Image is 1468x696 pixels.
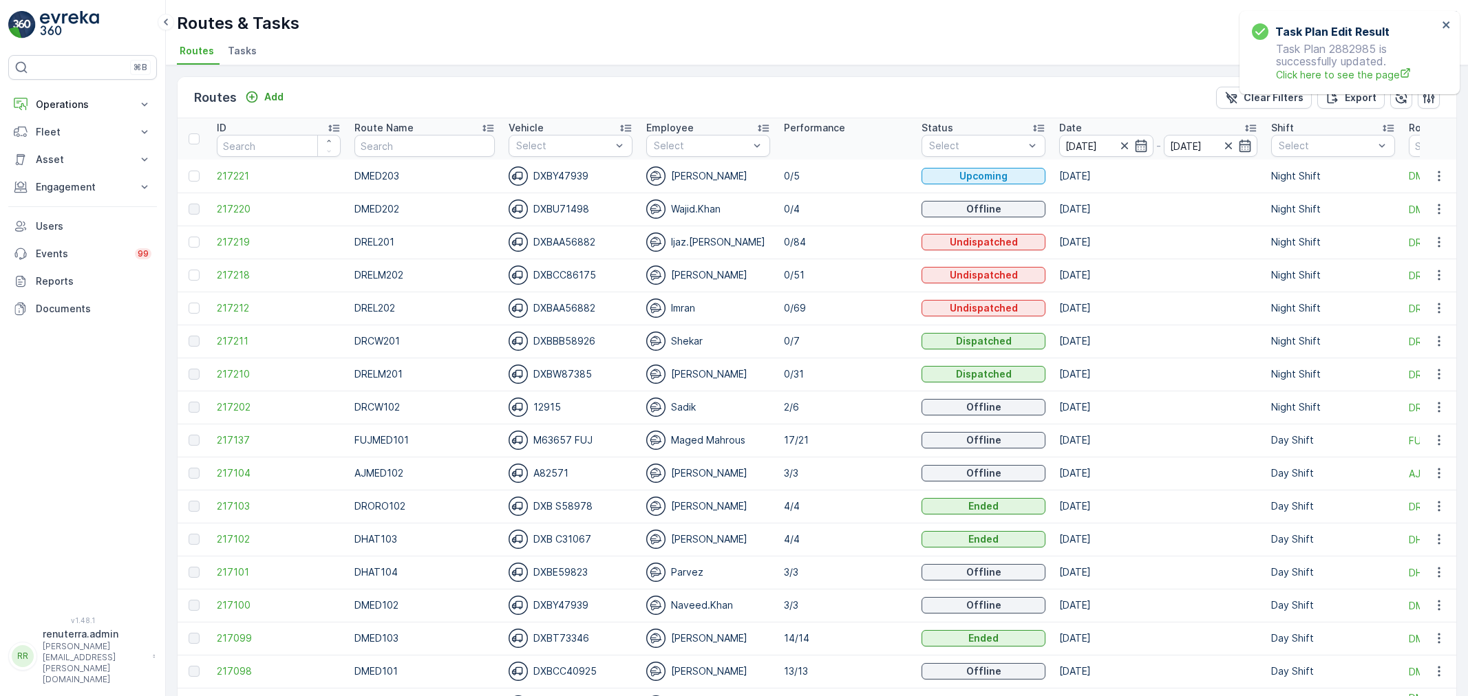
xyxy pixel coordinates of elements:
span: 217202 [217,400,341,414]
div: Toggle Row Selected [189,567,200,578]
img: svg%3e [646,166,666,186]
td: Night Shift [1264,226,1402,259]
div: Toggle Row Selected [189,633,200,644]
button: Export [1317,87,1385,109]
div: Toggle Row Selected [189,270,200,281]
p: Undispatched [950,301,1018,315]
div: DXBY47939 [509,166,632,186]
p: Offline [966,400,1001,414]
a: 217212 [217,301,341,315]
td: DRCW201 [348,325,502,358]
p: Reports [36,274,151,288]
button: Offline [922,465,1045,481]
p: Offline [966,466,1001,480]
img: logo_light-DOdMpM7g.png [40,11,99,39]
td: Day Shift [1264,556,1402,589]
p: Offline [966,202,1001,216]
span: 217102 [217,532,341,546]
div: DXBCC86175 [509,265,632,285]
div: DXBU71498 [509,199,632,219]
img: svg%3e [509,596,528,615]
p: Task Plan 2882985 is successfully updated. [1252,43,1438,82]
a: Reports [8,268,157,295]
div: [PERSON_NAME] [646,464,770,483]
td: DRCW102 [348,391,502,424]
a: 217221 [217,169,341,183]
td: DREL202 [348,292,502,325]
button: Ended [922,498,1045,514]
span: 217137 [217,433,341,447]
img: svg%3e [646,199,666,219]
img: svg%3e [509,199,528,219]
td: 3/3 [777,589,915,622]
button: Clear Filters [1216,87,1312,109]
a: Users [8,213,157,240]
div: Toggle Row Selected [189,666,200,677]
div: Toggle Row Selected [189,435,200,446]
img: svg%3e [509,166,528,186]
img: svg%3e [509,232,528,252]
td: [DATE] [1052,457,1264,490]
td: FUJMED101 [348,424,502,457]
p: Route Name [354,121,414,135]
a: 217220 [217,202,341,216]
img: svg%3e [646,232,666,252]
p: Vehicle [509,121,544,135]
div: [PERSON_NAME] [646,662,770,681]
td: Day Shift [1264,655,1402,688]
td: Night Shift [1264,391,1402,424]
span: Click here to see the page [1276,67,1438,82]
button: Engagement [8,173,157,201]
td: 4/4 [777,490,915,523]
td: [DATE] [1052,589,1264,622]
img: svg%3e [646,265,666,285]
div: Toggle Row Selected [189,237,200,248]
p: Date [1059,121,1082,135]
img: logo [8,11,36,39]
p: Status [922,121,953,135]
td: [DATE] [1052,523,1264,556]
img: svg%3e [509,331,528,351]
p: Ended [968,499,999,513]
div: Toggle Row Selected [189,336,200,347]
input: dd/mm/yyyy [1059,135,1153,157]
div: Toggle Row Selected [189,303,200,314]
td: 0/5 [777,160,915,193]
button: Asset [8,146,157,173]
td: DMED102 [348,589,502,622]
div: [PERSON_NAME] [646,629,770,648]
p: Dispatched [956,367,1012,381]
a: 217100 [217,598,341,612]
img: svg%3e [509,431,528,450]
div: [PERSON_NAME] [646,530,770,549]
img: svg%3e [509,530,528,549]
td: [DATE] [1052,391,1264,424]
a: 217099 [217,631,341,645]
div: DXBE59823 [509,563,632,582]
p: 99 [138,248,149,259]
div: Toggle Row Selected [189,600,200,611]
td: [DATE] [1052,226,1264,259]
p: Fleet [36,125,129,139]
td: DHAT103 [348,523,502,556]
div: Toggle Row Selected [189,501,200,512]
img: svg%3e [509,497,528,516]
button: Offline [922,564,1045,580]
a: 217218 [217,268,341,282]
td: 0/84 [777,226,915,259]
button: Dispatched [922,333,1045,349]
img: svg%3e [646,431,666,450]
img: svg%3e [646,530,666,549]
td: Night Shift [1264,193,1402,226]
button: Fleet [8,118,157,146]
a: 217219 [217,235,341,249]
div: [PERSON_NAME] [646,166,770,186]
div: A82571 [509,464,632,483]
td: Night Shift [1264,292,1402,325]
div: RR [12,645,34,667]
td: Day Shift [1264,589,1402,622]
td: Day Shift [1264,622,1402,655]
